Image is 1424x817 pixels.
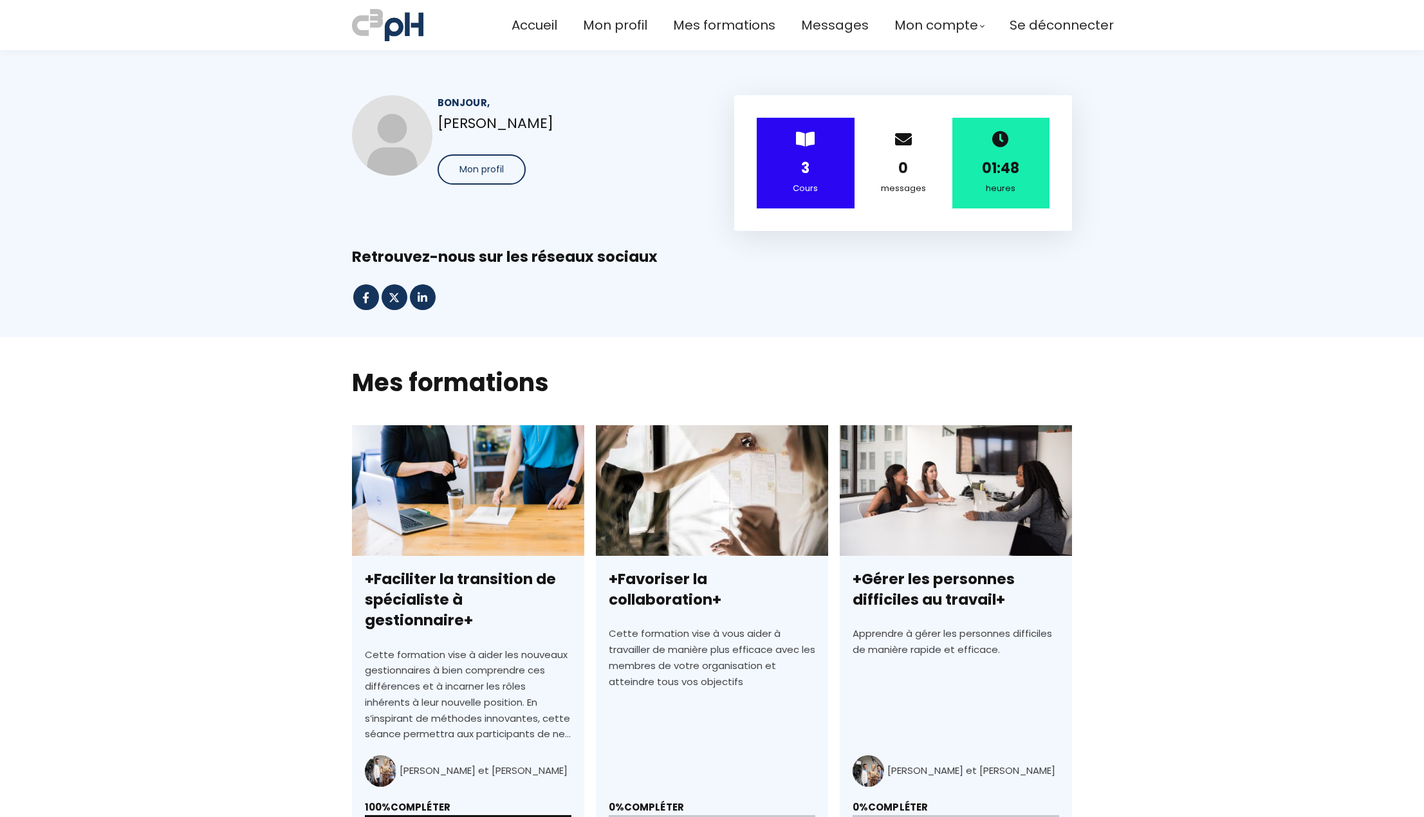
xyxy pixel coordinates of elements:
[757,118,855,208] div: >
[801,158,809,178] strong: 3
[438,95,690,110] div: Bonjour,
[968,181,1034,196] div: heures
[352,247,1073,267] div: Retrouvez-nous sur les réseaux sociaux
[583,15,647,36] a: Mon profil
[459,163,504,176] span: Mon profil
[801,15,869,36] a: Messages
[982,158,1019,178] strong: 01:48
[352,6,423,44] img: a70bc7685e0efc0bd0b04b3506828469.jpeg
[512,15,557,36] a: Accueil
[894,15,978,36] span: Mon compte
[438,154,526,185] button: Mon profil
[673,15,775,36] a: Mes formations
[438,112,690,134] p: [PERSON_NAME]
[773,181,838,196] div: Cours
[898,158,908,178] strong: 0
[352,366,1073,399] h2: Mes formations
[352,95,432,176] img: 681200608ad324ff29033378.jpg
[1010,15,1114,36] a: Se déconnecter
[871,181,936,196] div: messages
